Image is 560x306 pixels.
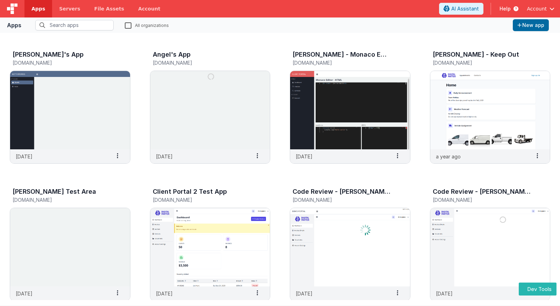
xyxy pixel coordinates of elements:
h3: Angel's App [153,51,191,58]
span: AI Assistant [451,5,479,12]
p: a year ago [436,153,461,160]
button: Dev Tools [519,283,557,296]
button: Account [527,5,554,12]
span: Account [527,5,547,12]
span: Servers [59,5,80,12]
input: Search apps [35,20,114,30]
button: New app [513,19,549,31]
h5: [DOMAIN_NAME] [433,60,533,65]
span: Help [500,5,511,12]
h5: [DOMAIN_NAME] [13,197,113,202]
h3: [PERSON_NAME] Test Area [13,188,96,195]
h3: [PERSON_NAME]'s App [13,51,84,58]
button: AI Assistant [439,3,483,15]
h3: Code Review - [PERSON_NAME] [433,188,531,195]
h3: Code Review - [PERSON_NAME] [293,188,391,195]
h3: [PERSON_NAME] - Keep Out [433,51,519,58]
p: [DATE] [156,290,173,297]
h5: [DOMAIN_NAME] [293,197,393,202]
h3: Client Portal 2 Test App [153,188,227,195]
label: All organizations [125,22,169,28]
h3: [PERSON_NAME] - Monaco Editor Test [293,51,391,58]
div: Apps [7,21,21,29]
span: Apps [31,5,45,12]
h5: [DOMAIN_NAME] [293,60,393,65]
p: [DATE] [296,153,313,160]
p: [DATE] [16,290,33,297]
h5: [DOMAIN_NAME] [153,197,253,202]
h5: [DOMAIN_NAME] [433,197,533,202]
p: [DATE] [296,290,313,297]
h5: [DOMAIN_NAME] [13,60,113,65]
p: [DATE] [156,153,173,160]
p: [DATE] [16,153,33,160]
span: File Assets [94,5,124,12]
p: [DATE] [436,290,453,297]
h5: [DOMAIN_NAME] [153,60,253,65]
